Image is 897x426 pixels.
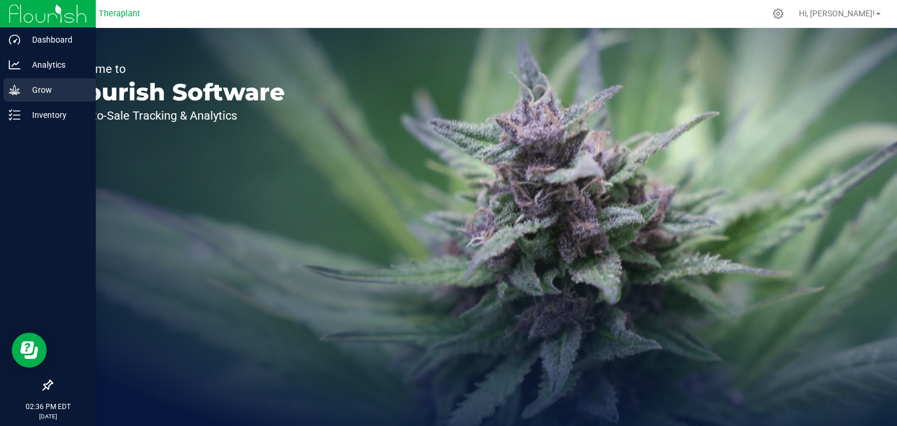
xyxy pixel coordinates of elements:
[9,59,20,71] inline-svg: Analytics
[63,110,285,121] p: Seed-to-Sale Tracking & Analytics
[20,58,91,72] p: Analytics
[771,8,785,19] div: Manage settings
[799,9,875,18] span: Hi, [PERSON_NAME]!
[20,83,91,97] p: Grow
[63,81,285,104] p: Flourish Software
[12,333,47,368] iframe: Resource center
[5,412,91,421] p: [DATE]
[5,401,91,412] p: 02:36 PM EDT
[20,108,91,122] p: Inventory
[9,84,20,96] inline-svg: Grow
[9,34,20,46] inline-svg: Dashboard
[63,63,285,75] p: Welcome to
[99,9,140,19] span: Theraplant
[9,109,20,121] inline-svg: Inventory
[20,33,91,47] p: Dashboard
